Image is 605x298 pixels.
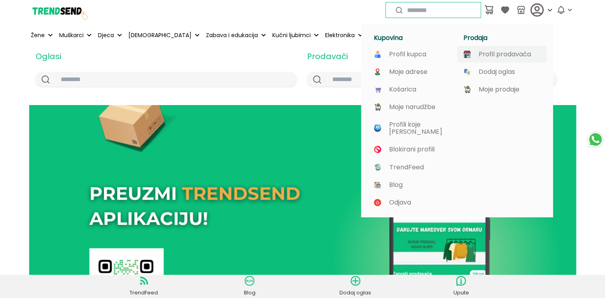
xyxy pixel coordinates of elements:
[463,34,543,42] h1: Prodaja
[206,31,258,40] p: Zabava i edukacija
[374,146,451,153] a: Blokirani profili
[374,86,381,93] img: image
[389,68,427,75] p: Moje adrese
[337,289,373,297] p: Dodaj oglas
[232,276,268,297] a: Blog
[128,31,192,40] p: [DEMOGRAPHIC_DATA]
[31,31,45,40] p: Žene
[374,125,381,132] img: image
[389,164,424,171] p: TrendFeed
[204,26,268,44] button: Zabava i edukacija
[463,51,471,58] img: image
[443,289,479,297] p: Upute
[374,146,381,153] img: image
[463,86,540,93] a: Moje prodaje
[374,51,381,58] img: image
[389,51,426,58] p: Profil kupca
[59,31,84,40] p: Muškarci
[374,181,381,189] img: image
[374,103,451,111] a: Moje narudžbe
[463,68,471,75] img: image
[479,51,531,58] p: Profil prodavača
[29,26,54,44] button: Žene
[96,26,124,44] button: Djeca
[307,50,557,62] h2: Prodavači
[389,121,451,135] p: Profili koje [PERSON_NAME]
[126,289,162,297] p: TrendFeed
[443,276,479,297] a: Upute
[374,121,451,135] a: Profili koje [PERSON_NAME]
[374,51,451,58] a: Profil kupca
[374,103,381,111] img: image
[325,31,355,40] p: Elektronika
[374,86,451,93] a: Košarica
[232,289,268,297] p: Blog
[58,26,93,44] button: Muškarci
[271,26,320,44] button: Kućni ljubimci
[98,31,114,40] p: Djeca
[323,26,364,44] button: Elektronika
[36,50,296,62] h2: Oglasi
[374,68,451,75] a: Moje adrese
[389,181,403,189] p: Blog
[389,199,411,206] p: Odjava
[374,163,451,171] a: TrendFeed
[374,163,381,171] img: image
[479,86,519,93] p: Moje prodaje
[479,68,515,75] p: Dodaj oglas
[337,276,373,297] a: Dodaj oglas
[389,146,435,153] p: Blokirani profili
[463,68,540,75] a: Dodaj oglas
[272,31,311,40] p: Kućni ljubimci
[374,68,381,75] img: image
[389,103,435,111] p: Moje narudžbe
[126,276,162,297] a: TrendFeed
[463,86,471,93] img: image
[374,181,451,189] a: Blog
[374,34,454,42] h1: Kupovina
[127,26,201,44] button: [DEMOGRAPHIC_DATA]
[463,51,540,58] a: Profil prodavača
[389,86,416,93] p: Košarica
[374,199,381,206] img: image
